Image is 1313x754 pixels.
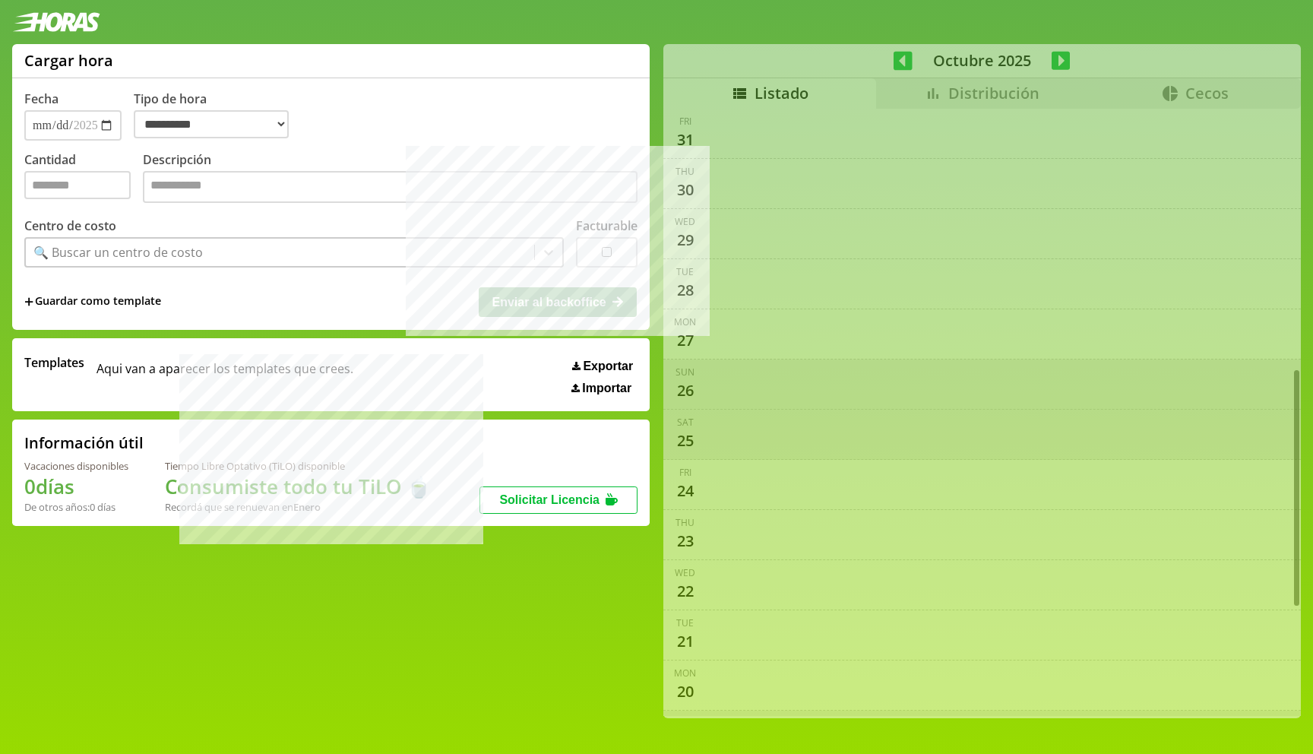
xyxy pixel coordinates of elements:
label: Tipo de hora [134,90,301,141]
label: Fecha [24,90,59,107]
div: 🔍 Buscar un centro de costo [33,244,203,261]
h1: 0 días [24,473,128,500]
select: Tipo de hora [134,110,289,138]
span: Aqui van a aparecer los templates que crees. [96,354,353,395]
textarea: Descripción [143,171,638,203]
span: Exportar [583,360,633,373]
span: Templates [24,354,84,371]
input: Cantidad [24,171,131,199]
button: Solicitar Licencia [479,486,638,514]
span: + [24,293,33,310]
div: Vacaciones disponibles [24,459,128,473]
label: Facturable [576,217,638,234]
span: +Guardar como template [24,293,161,310]
button: Exportar [568,359,638,374]
span: Solicitar Licencia [499,493,600,506]
h1: Cargar hora [24,50,113,71]
img: logotipo [12,12,100,32]
span: Importar [582,382,631,395]
h1: Consumiste todo tu TiLO 🍵 [165,473,431,500]
b: Enero [293,500,321,514]
label: Descripción [143,151,638,207]
div: De otros años: 0 días [24,500,128,514]
label: Cantidad [24,151,143,207]
h2: Información útil [24,432,144,453]
div: Tiempo Libre Optativo (TiLO) disponible [165,459,431,473]
div: Recordá que se renuevan en [165,500,431,514]
label: Centro de costo [24,217,116,234]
